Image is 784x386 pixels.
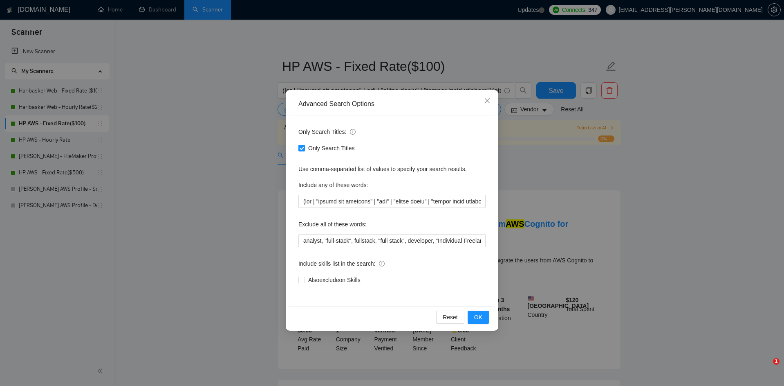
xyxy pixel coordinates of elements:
[298,178,368,192] label: Include any of these words:
[298,165,486,174] div: Use comma-separated list of values to specify your search results.
[436,311,464,324] button: Reset
[474,313,482,322] span: OK
[298,218,367,231] label: Exclude all of these words:
[773,358,780,365] span: 1
[756,358,776,378] iframe: Intercom live chat
[468,311,489,324] button: OK
[476,90,498,112] button: Close
[305,275,364,284] span: Also exclude on Skills
[443,313,458,322] span: Reset
[298,259,385,268] span: Include skills list in the search:
[298,99,486,108] div: Advanced Search Options
[350,129,356,135] span: info-circle
[379,261,385,266] span: info-circle
[484,97,491,104] span: close
[305,144,358,153] span: Only Search Titles
[298,127,356,136] span: Only Search Titles:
